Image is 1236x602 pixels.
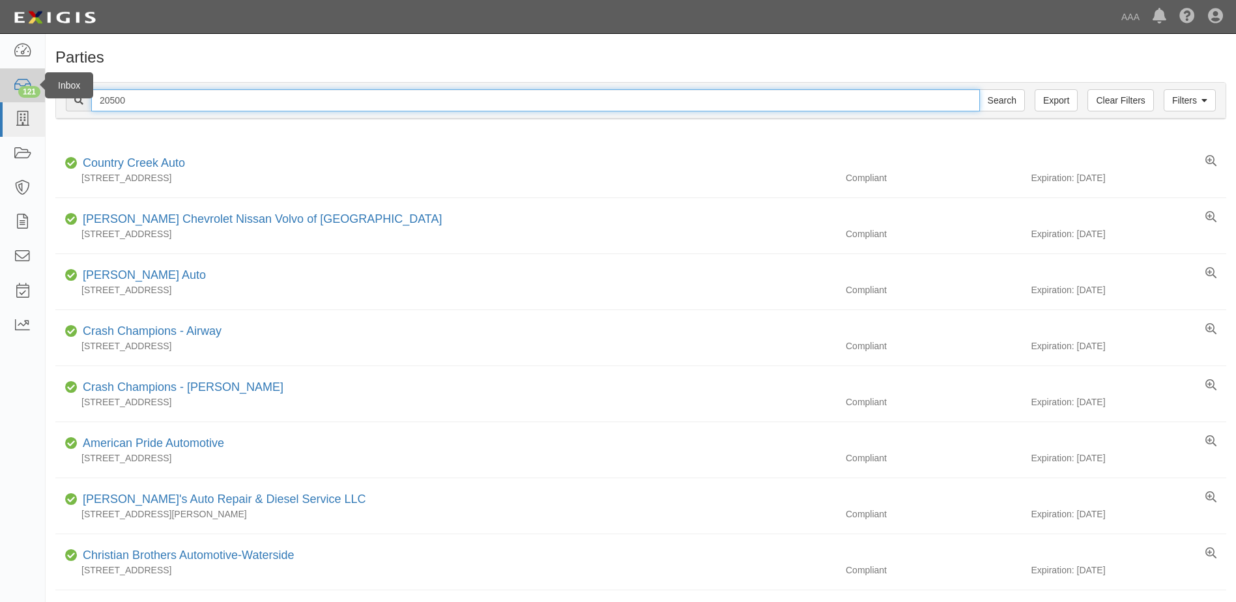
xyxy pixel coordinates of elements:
[1205,491,1216,504] a: View results summary
[1031,171,1226,184] div: Expiration: [DATE]
[78,491,366,508] div: Brandon's Auto Repair & Diesel Service LLC
[1205,323,1216,336] a: View results summary
[78,547,294,564] div: Christian Brothers Automotive-Waterside
[836,508,1031,521] div: Compliant
[83,268,206,281] a: [PERSON_NAME] Auto
[836,227,1031,240] div: Compliant
[83,549,294,562] a: Christian Brothers Automotive-Waterside
[83,493,366,506] a: [PERSON_NAME]'s Auto Repair & Diesel Service LLC
[1031,395,1226,408] div: Expiration: [DATE]
[10,6,100,29] img: logo-5460c22ac91f19d4615b14bd174203de0afe785f0fc80cf4dbbc73dc1793850b.png
[836,171,1031,184] div: Compliant
[1115,4,1146,30] a: AAA
[1164,89,1216,111] a: Filters
[83,212,442,225] a: [PERSON_NAME] Chevrolet Nissan Volvo of [GEOGRAPHIC_DATA]
[1205,211,1216,224] a: View results summary
[1031,451,1226,465] div: Expiration: [DATE]
[1205,547,1216,560] a: View results summary
[83,380,283,394] a: Crash Champions - [PERSON_NAME]
[78,435,224,452] div: American Pride Automotive
[83,156,185,169] a: Country Creek Auto
[55,283,836,296] div: [STREET_ADDRESS]
[91,89,980,111] input: Search
[55,171,836,184] div: [STREET_ADDRESS]
[55,339,836,352] div: [STREET_ADDRESS]
[83,437,224,450] a: American Pride Automotive
[836,339,1031,352] div: Compliant
[1031,283,1226,296] div: Expiration: [DATE]
[65,439,78,448] i: Compliant
[1205,435,1216,448] a: View results summary
[836,564,1031,577] div: Compliant
[55,451,836,465] div: [STREET_ADDRESS]
[1205,267,1216,280] a: View results summary
[83,324,222,337] a: Crash Champions - Airway
[836,395,1031,408] div: Compliant
[78,323,222,340] div: Crash Champions - Airway
[55,508,836,521] div: [STREET_ADDRESS][PERSON_NAME]
[55,395,836,408] div: [STREET_ADDRESS]
[55,227,836,240] div: [STREET_ADDRESS]
[18,86,40,98] div: 121
[1031,564,1226,577] div: Expiration: [DATE]
[65,159,78,168] i: Compliant
[65,215,78,224] i: Compliant
[836,283,1031,296] div: Compliant
[1087,89,1153,111] a: Clear Filters
[78,267,206,284] div: Poissant Auto
[65,271,78,280] i: Compliant
[1205,155,1216,168] a: View results summary
[979,89,1025,111] input: Search
[65,495,78,504] i: Compliant
[78,155,185,172] div: Country Creek Auto
[65,327,78,336] i: Compliant
[65,383,78,392] i: Compliant
[836,451,1031,465] div: Compliant
[1031,339,1226,352] div: Expiration: [DATE]
[1205,379,1216,392] a: View results summary
[45,72,93,98] div: Inbox
[1035,89,1078,111] a: Export
[78,211,442,228] div: Delaney Chevrolet Nissan Volvo of Greensburg
[1031,227,1226,240] div: Expiration: [DATE]
[78,379,283,396] div: Crash Champions - Tustin
[55,564,836,577] div: [STREET_ADDRESS]
[55,49,1226,66] h1: Parties
[1179,9,1195,25] i: Help Center - Complianz
[1031,508,1226,521] div: Expiration: [DATE]
[65,551,78,560] i: Compliant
